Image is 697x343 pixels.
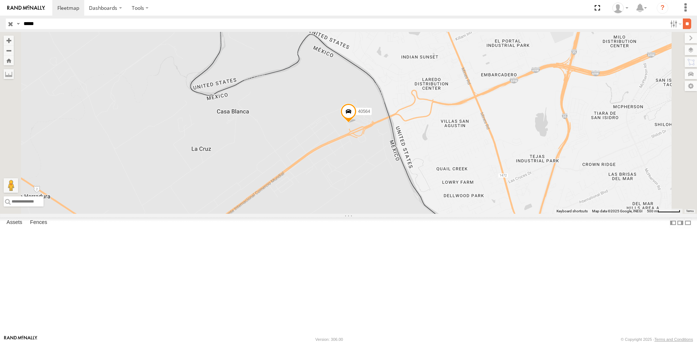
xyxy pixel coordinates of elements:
[4,36,14,45] button: Zoom in
[15,19,21,29] label: Search Query
[657,2,668,14] i: ?
[4,336,37,343] a: Visit our Website
[647,209,657,213] span: 500 m
[4,45,14,56] button: Zoom out
[3,218,26,228] label: Assets
[4,56,14,65] button: Zoom Home
[655,337,693,342] a: Terms and Conditions
[667,19,683,29] label: Search Filter Options
[592,209,643,213] span: Map data ©2025 Google, INEGI
[685,81,697,91] label: Map Settings
[358,109,370,114] span: 40564
[684,217,692,228] label: Hide Summary Table
[4,69,14,79] label: Measure
[610,3,631,13] div: Miguel Cantu
[677,217,684,228] label: Dock Summary Table to the Right
[645,209,682,214] button: Map Scale: 500 m per 59 pixels
[27,218,51,228] label: Fences
[4,178,18,193] button: Drag Pegman onto the map to open Street View
[686,210,694,213] a: Terms (opens in new tab)
[669,217,677,228] label: Dock Summary Table to the Left
[557,209,588,214] button: Keyboard shortcuts
[621,337,693,342] div: © Copyright 2025 -
[315,337,343,342] div: Version: 306.00
[7,5,45,11] img: rand-logo.svg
